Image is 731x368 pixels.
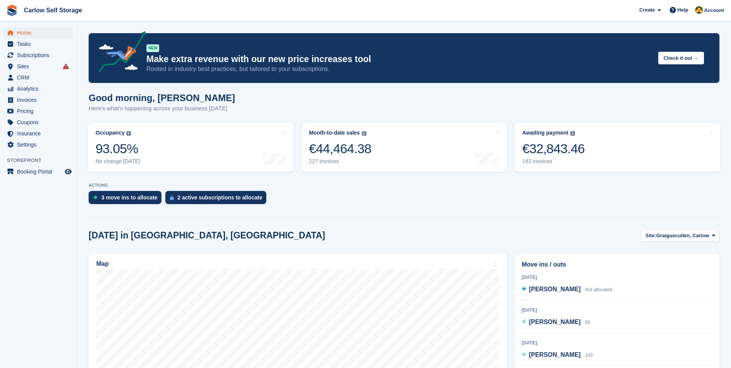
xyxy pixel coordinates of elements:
span: Analytics [17,83,63,94]
img: stora-icon-8386f47178a22dfd0bd8f6a31ec36ba5ce8667c1dd55bd0f319d3a0aa187defe.svg [6,5,18,16]
div: [DATE] [522,274,712,281]
h2: Map [96,260,109,267]
a: menu [4,139,73,150]
span: Not allocated [585,287,612,292]
a: menu [4,50,73,61]
p: Here's what's happening across your business [DATE] [89,104,235,113]
div: €44,464.38 [309,141,371,157]
span: Invoices [17,95,63,105]
span: Account [704,7,724,14]
div: No change [DATE] [96,158,140,165]
span: Settings [17,139,63,150]
span: Subscriptions [17,50,63,61]
img: move_ins_to_allocate_icon-fdf77a2bb77ea45bf5b3d319d69a93e2d87916cf1d5bf7949dd705db3b84f3ca.svg [93,195,97,200]
div: 227 invoices [309,158,371,165]
h1: Good morning, [PERSON_NAME] [89,93,235,103]
p: Rooted in industry best practices, but tailored to your subscriptions. [146,65,652,73]
h2: [DATE] in [GEOGRAPHIC_DATA], [GEOGRAPHIC_DATA] [89,230,325,241]
h2: Move ins / outs [522,260,712,269]
button: Site: Graiguecullen, Carlow [641,229,719,242]
button: Check it out → [658,52,704,64]
span: Sites [17,61,63,72]
a: menu [4,61,73,72]
div: 93.05% [96,141,140,157]
a: Preview store [64,167,73,176]
span: Home [17,27,63,38]
a: menu [4,83,73,94]
a: Carlow Self Storage [21,4,85,17]
img: Kevin Moore [695,6,703,14]
span: 85 [585,320,590,325]
p: Make extra revenue with our new price increases tool [146,54,652,65]
span: Insurance [17,128,63,139]
a: menu [4,166,73,177]
span: Pricing [17,106,63,116]
a: menu [4,117,73,128]
div: Occupancy [96,130,124,136]
div: 163 invoices [522,158,585,165]
img: icon-info-grey-7440780725fd019a000dd9b08b2336e03edf1995a4989e88bcd33f0948082b44.svg [570,131,575,136]
span: [PERSON_NAME] [529,319,581,325]
span: Create [639,6,655,14]
img: active_subscription_to_allocate_icon-d502201f5373d7db506a760aba3b589e785aa758c864c3986d89f69b8ff3... [170,195,174,200]
img: price-adjustments-announcement-icon-8257ccfd72463d97f412b2fc003d46551f7dbcb40ab6d574587a9cd5c0d94... [92,31,146,75]
div: 2 active subscriptions to allocate [178,194,262,201]
span: Coupons [17,117,63,128]
span: 143 [585,353,593,358]
a: menu [4,95,73,105]
div: [DATE] [522,307,712,314]
a: 2 active subscriptions to allocate [165,191,270,208]
span: Help [677,6,688,14]
a: menu [4,27,73,38]
span: Site: [645,232,656,240]
a: menu [4,72,73,83]
span: [PERSON_NAME] [529,351,581,358]
img: icon-info-grey-7440780725fd019a000dd9b08b2336e03edf1995a4989e88bcd33f0948082b44.svg [126,131,131,136]
div: 3 move ins to allocate [101,194,158,201]
span: Booking Portal [17,166,63,177]
a: [PERSON_NAME] 143 [522,350,593,360]
span: CRM [17,72,63,83]
span: Storefront [7,157,77,164]
a: menu [4,106,73,116]
div: [DATE] [522,339,712,346]
span: [PERSON_NAME] [529,286,581,292]
a: Awaiting payment €32,843.46 163 invoices [514,123,720,172]
a: Month-to-date sales €44,464.38 227 invoices [301,123,507,172]
span: Tasks [17,39,63,49]
span: Graiguecullen, Carlow [656,232,709,240]
div: NEW [146,44,159,52]
i: Smart entry sync failures have occurred [63,63,69,69]
div: €32,843.46 [522,141,585,157]
img: icon-info-grey-7440780725fd019a000dd9b08b2336e03edf1995a4989e88bcd33f0948082b44.svg [362,131,366,136]
a: [PERSON_NAME] Not allocated [522,285,612,295]
a: Occupancy 93.05% No change [DATE] [88,123,294,172]
a: [PERSON_NAME] 85 [522,317,590,327]
a: menu [4,128,73,139]
p: ACTIONS [89,183,719,188]
a: 3 move ins to allocate [89,191,165,208]
a: menu [4,39,73,49]
div: Month-to-date sales [309,130,360,136]
div: Awaiting payment [522,130,568,136]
